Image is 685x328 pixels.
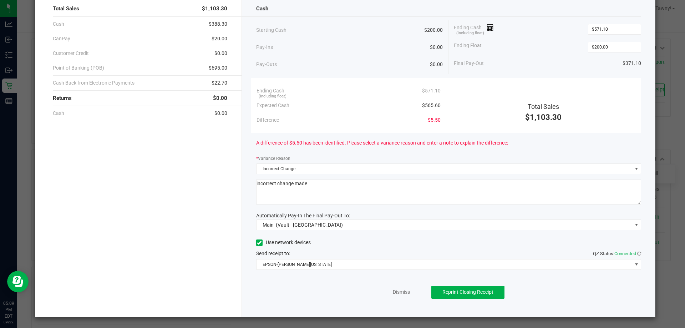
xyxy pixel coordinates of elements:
[256,5,268,13] span: Cash
[53,110,64,117] span: Cash
[214,50,227,57] span: $0.00
[525,113,562,122] span: $1,103.30
[210,79,227,87] span: -$22.70
[259,94,286,100] span: (including float)
[213,94,227,102] span: $0.00
[456,30,484,36] span: (including float)
[614,251,636,256] span: Connected
[53,35,70,42] span: CanPay
[53,64,104,72] span: Point of Banking (POB)
[430,44,443,51] span: $0.00
[257,259,632,269] span: EPSON-[PERSON_NAME][US_STATE]
[263,222,274,228] span: Main
[209,64,227,72] span: $695.00
[256,155,290,162] label: Variance Reason
[257,116,279,124] span: Difference
[422,87,441,95] span: $571.10
[212,35,227,42] span: $20.00
[431,286,504,299] button: Reprint Closing Receipt
[422,102,441,109] span: $565.60
[7,271,29,292] iframe: Resource center
[214,110,227,117] span: $0.00
[256,61,277,68] span: Pay-Outs
[430,61,443,68] span: $0.00
[454,24,494,35] span: Ending Cash
[209,20,227,28] span: $388.30
[257,87,284,95] span: Ending Cash
[623,60,641,67] span: $371.10
[257,164,632,174] span: Incorrect Change
[53,5,79,13] span: Total Sales
[53,20,64,28] span: Cash
[454,42,482,52] span: Ending Float
[53,79,135,87] span: Cash Back from Electronic Payments
[442,289,493,295] span: Reprint Closing Receipt
[528,103,559,110] span: Total Sales
[276,222,343,228] span: (Vault - [GEOGRAPHIC_DATA])
[593,251,641,256] span: QZ Status:
[53,50,89,57] span: Customer Credit
[256,213,350,218] span: Automatically Pay-In The Final Pay-Out To:
[257,102,289,109] span: Expected Cash
[256,139,508,147] span: A difference of $5.50 has been identified. Please select a variance reason and enter a note to ex...
[256,251,290,256] span: Send receipt to:
[454,60,484,67] span: Final Pay-Out
[256,26,286,34] span: Starting Cash
[256,239,311,246] label: Use network devices
[256,44,273,51] span: Pay-Ins
[393,288,410,296] a: Dismiss
[202,5,227,13] span: $1,103.30
[53,91,227,106] div: Returns
[424,26,443,34] span: $200.00
[428,116,441,124] span: $5.50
